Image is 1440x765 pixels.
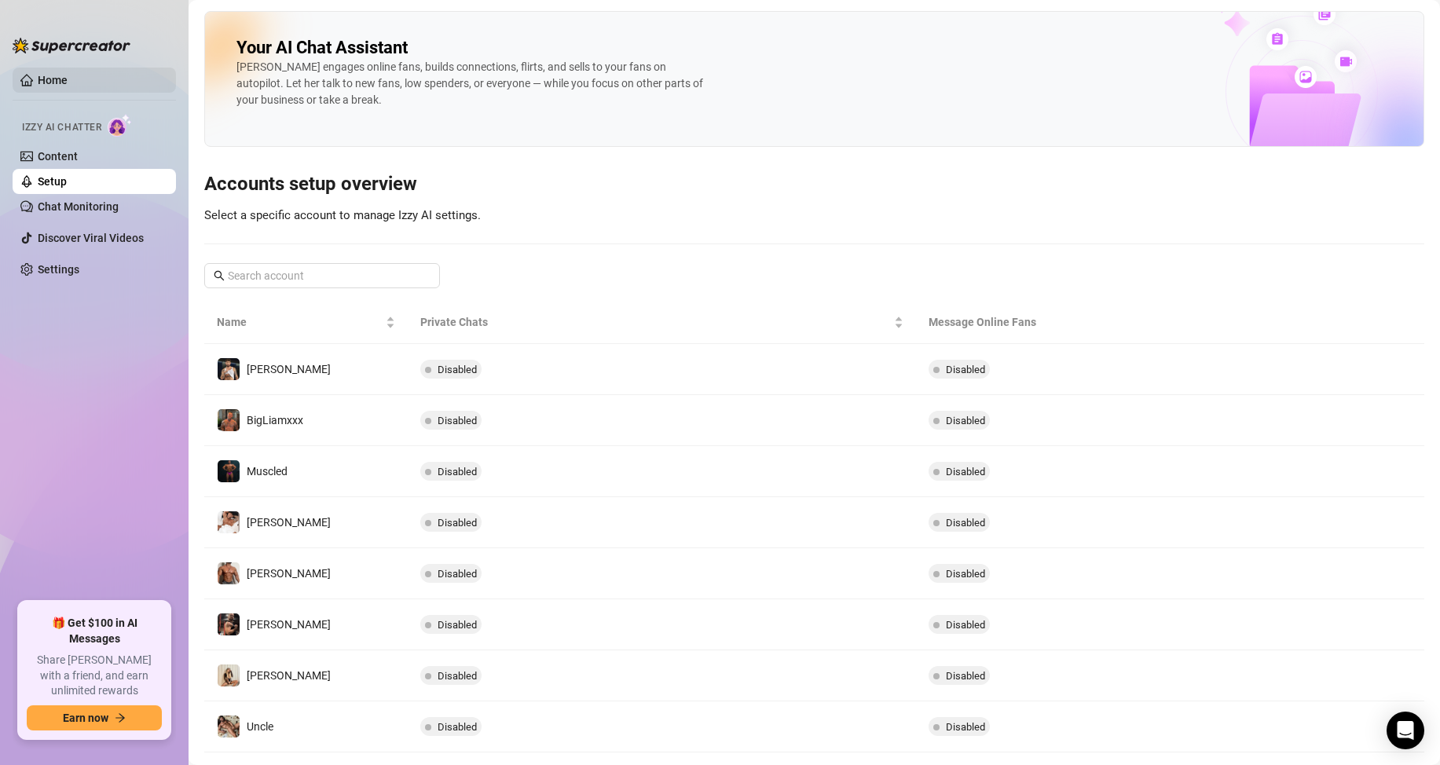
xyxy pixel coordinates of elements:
[438,670,477,682] span: Disabled
[438,415,477,426] span: Disabled
[438,466,477,478] span: Disabled
[946,364,985,375] span: Disabled
[218,358,240,380] img: Chris
[22,120,101,135] span: Izzy AI Chatter
[247,567,331,580] span: [PERSON_NAME]
[236,59,708,108] div: [PERSON_NAME] engages online fans, builds connections, flirts, and sells to your fans on autopilo...
[247,516,331,529] span: [PERSON_NAME]
[916,301,1255,344] th: Message Online Fans
[38,74,68,86] a: Home
[946,619,985,631] span: Disabled
[218,664,240,686] img: Carol
[247,414,303,426] span: BigLiamxxx
[1387,712,1424,749] div: Open Intercom Messenger
[438,721,477,733] span: Disabled
[946,466,985,478] span: Disabled
[217,313,383,331] span: Name
[218,613,240,635] img: Tyler
[13,38,130,53] img: logo-BBDzfeDw.svg
[438,517,477,529] span: Disabled
[946,415,985,426] span: Disabled
[27,705,162,730] button: Earn nowarrow-right
[247,465,288,478] span: Muscled
[218,460,240,482] img: Muscled
[27,616,162,646] span: 🎁 Get $100 in AI Messages
[946,721,985,733] span: Disabled
[38,263,79,276] a: Settings
[247,669,331,682] span: [PERSON_NAME]
[438,568,477,580] span: Disabled
[38,175,67,188] a: Setup
[204,208,481,222] span: Select a specific account to manage Izzy AI settings.
[438,364,477,375] span: Disabled
[214,270,225,281] span: search
[228,267,418,284] input: Search account
[115,712,126,723] span: arrow-right
[247,720,273,733] span: Uncle
[38,232,144,244] a: Discover Viral Videos
[218,511,240,533] img: Jake
[218,562,240,584] img: David
[63,712,108,724] span: Earn now
[946,670,985,682] span: Disabled
[408,301,916,344] th: Private Chats
[420,313,891,331] span: Private Chats
[247,618,331,631] span: [PERSON_NAME]
[247,363,331,375] span: [PERSON_NAME]
[218,716,240,738] img: Uncle
[108,114,132,137] img: AI Chatter
[38,200,119,213] a: Chat Monitoring
[438,619,477,631] span: Disabled
[27,653,162,699] span: Share [PERSON_NAME] with a friend, and earn unlimited rewards
[38,150,78,163] a: Content
[204,172,1424,197] h3: Accounts setup overview
[236,37,408,59] h2: Your AI Chat Assistant
[218,409,240,431] img: BigLiamxxx
[946,517,985,529] span: Disabled
[204,301,408,344] th: Name
[946,568,985,580] span: Disabled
